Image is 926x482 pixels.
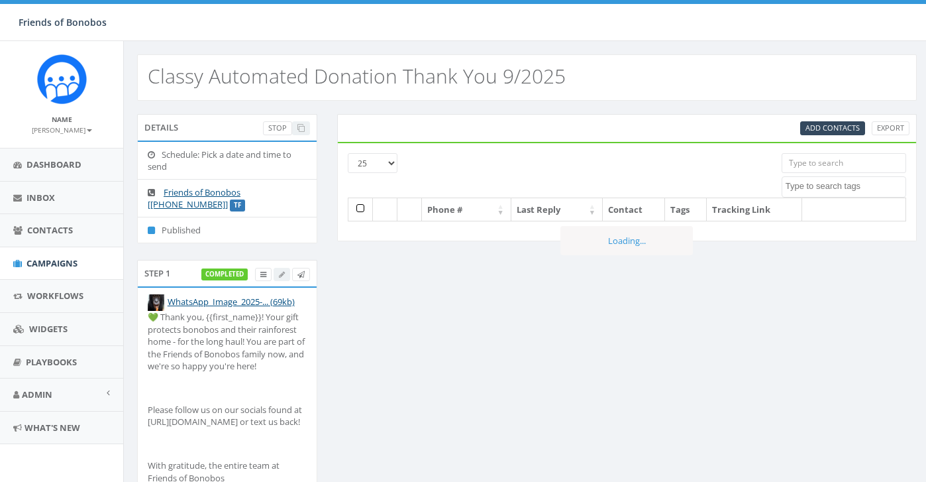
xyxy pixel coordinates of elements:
div: Step 1 [137,260,317,286]
span: Workflows [27,290,83,302]
span: Admin [22,389,52,400]
span: Send Test Message [297,269,305,279]
small: Name [52,115,72,124]
label: completed [201,269,248,280]
a: Stop [263,121,292,135]
span: Inbox [26,192,55,204]
th: Last Reply [511,198,603,221]
span: What's New [25,422,80,434]
a: Export [872,121,909,135]
span: Dashboard [26,158,81,170]
span: Contacts [27,224,73,236]
label: TF [230,200,245,211]
span: View Campaign Delivery Statistics [260,269,266,279]
span: CSV files only [805,123,860,133]
a: [PERSON_NAME] [32,123,92,135]
div: Loading... [560,226,693,256]
span: Playbooks [26,356,77,368]
li: Published [138,217,317,243]
i: Published [148,226,162,235]
textarea: Search [786,180,905,192]
h2: Classy Automated Donation Thank You 9/2025 [148,65,566,87]
li: Schedule: Pick a date and time to send [138,142,317,180]
span: Campaigns [26,257,77,269]
div: Details [137,114,317,141]
span: Add Contacts [805,123,860,133]
a: WhatsApp_Image_2025-... (69kb) [168,296,295,308]
th: Tags [665,198,707,221]
span: Widgets [29,323,68,335]
th: Phone # [422,198,511,221]
a: Friends of Bonobos [[PHONE_NUMBER]] [148,186,240,211]
th: Tracking Link [707,198,802,221]
small: [PERSON_NAME] [32,125,92,135]
p: 💚 Thank you, {{first_name}}! Your gift protects bonobos and their rainforest home - for the long ... [148,311,307,373]
img: Rally_Corp_Icon.png [37,54,87,104]
input: Type to search [782,153,906,173]
th: Contact [603,198,665,221]
p: Please follow us on our socials found at [URL][DOMAIN_NAME] or text us back! [148,404,307,428]
i: Schedule: Pick a date and time to send [148,151,162,159]
a: Add Contacts [800,121,865,135]
span: Friends of Bonobos [19,16,107,29]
